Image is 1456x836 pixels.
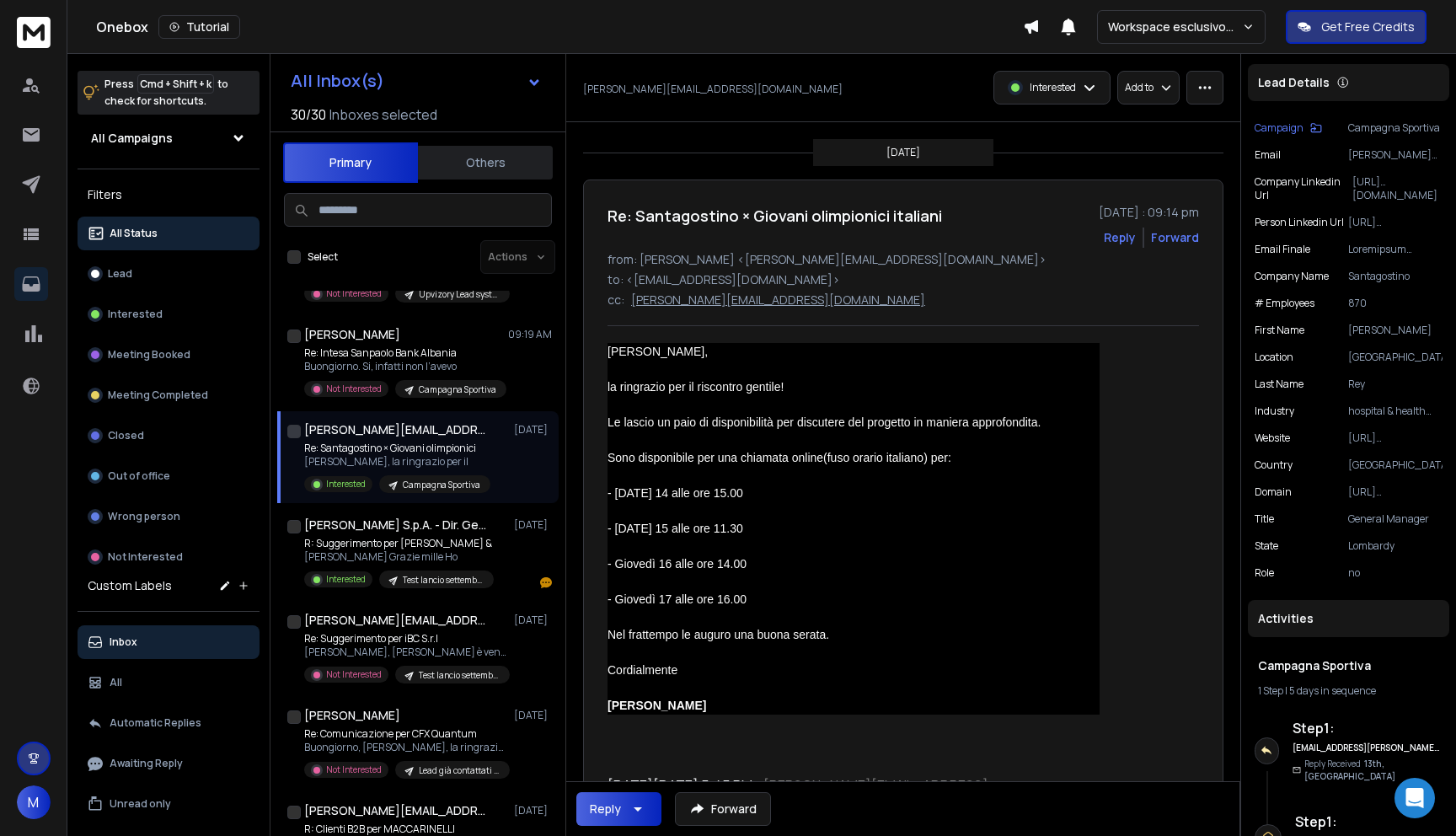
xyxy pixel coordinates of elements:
div: [DATE][DATE] 5:45 PM < > wrote: [608,775,1100,816]
p: location [1255,351,1293,364]
h6: [EMAIL_ADDRESS][PERSON_NAME][DOMAIN_NAME] [1293,742,1440,754]
p: [GEOGRAPHIC_DATA] [1348,458,1443,472]
div: - [DATE] 14 alle ore 15.00 [608,485,1100,502]
p: R: Suggerimento per [PERSON_NAME] & [304,537,494,550]
p: First Name [1255,324,1304,337]
p: Meeting Booked [108,348,190,362]
p: Santagostino [1348,270,1443,283]
button: Reply [576,792,661,826]
p: to: <[EMAIL_ADDRESS][DOMAIN_NAME]> [608,271,1199,288]
button: Out of office [78,459,260,493]
p: Email [1255,148,1281,162]
h1: [PERSON_NAME][EMAIL_ADDRESS][DOMAIN_NAME] [304,421,490,438]
h1: [PERSON_NAME] [304,326,400,343]
h1: [PERSON_NAME] [304,707,400,724]
div: Cordialmente [608,662,1100,679]
p: Workspace esclusivo upvizory [1108,19,1242,35]
p: Upvizory Lead system integrator [419,288,500,301]
div: Open Intercom Messenger [1394,778,1435,818]
p: 09:19 AM [508,328,552,341]
p: Press to check for shortcuts. [104,76,228,110]
h1: [PERSON_NAME][EMAIL_ADDRESS][PERSON_NAME][DOMAIN_NAME] [304,802,490,819]
p: Automatic Replies [110,716,201,730]
p: [DATE] [514,804,552,817]
button: Tutorial [158,15,240,39]
p: Unread only [110,797,171,811]
button: All Campaigns [78,121,260,155]
p: website [1255,431,1290,445]
p: Not Interested [326,287,382,300]
p: Re: Intesa Sanpaolo Bank Albania [304,346,506,360]
p: role [1255,566,1274,580]
div: [PERSON_NAME], [608,343,1100,361]
p: title [1255,512,1274,526]
div: - Giovedì 17 alle ore 16.00 [608,591,1100,608]
p: State [1255,539,1278,553]
p: Add to [1125,81,1154,94]
p: All Status [110,227,158,240]
button: Get Free Credits [1286,10,1427,44]
p: Re: Santagostino × Giovani olimpionici [304,442,490,455]
button: Not Interested [78,540,260,574]
button: Inbox [78,625,260,659]
p: [PERSON_NAME], [PERSON_NAME] è venuto a [304,646,506,659]
span: 5 days in sequence [1289,683,1376,698]
p: Country [1255,458,1293,472]
p: [PERSON_NAME], la ringrazio per il [304,455,490,469]
div: Sono disponibile per una chiamata online(fuso orario italiano) per: [608,449,1100,467]
p: Not Interested [326,764,382,776]
p: Not Interested [326,383,382,395]
button: M [17,785,51,819]
p: Person Linkedin Url [1255,216,1344,229]
p: [PERSON_NAME][EMAIL_ADDRESS][DOMAIN_NAME] [583,83,843,96]
p: [URL][DOMAIN_NAME] [1352,175,1443,202]
h3: Inboxes selected [329,104,437,125]
p: Awaiting Reply [110,757,183,770]
p: no [1348,566,1443,580]
a: [PERSON_NAME][EMAIL_ADDRESS][DOMAIN_NAME] [608,776,988,815]
button: Interested [78,297,260,331]
div: la ringrazio per il riscontro gentile! [608,378,1100,396]
p: R: Clienti B2B per MACCARINELLI [304,823,506,836]
p: Last Name [1255,378,1303,391]
p: Domain [1255,485,1292,499]
p: Buongiorno, [PERSON_NAME], la ringrazio ma [304,741,506,754]
p: Interested [326,478,366,490]
h1: All Campaigns [91,130,173,147]
p: [PERSON_NAME][EMAIL_ADDRESS][DOMAIN_NAME] [1348,148,1443,162]
p: cc: [608,292,624,308]
p: [URL][DOMAIN_NAME] [1348,216,1443,229]
button: Awaiting Reply [78,747,260,780]
p: Rey [1348,378,1443,391]
button: Closed [78,419,260,453]
p: # Employees [1255,297,1314,310]
p: Not Interested [326,668,382,681]
p: Campagna Sportiva [1348,121,1443,135]
div: Nel frattempo le auguro una buona serata. [608,626,1100,644]
h6: Step 1 : [1295,812,1452,832]
div: | [1258,684,1439,698]
p: [DATE] [886,146,920,159]
h1: All Inbox(s) [291,72,384,89]
p: Interested [326,573,366,586]
p: Campaign [1255,121,1303,135]
p: Test lancio settembre Q4 5 [403,574,484,587]
p: Lead [108,267,132,281]
p: Test lancio settembre Q4 4 [419,669,500,682]
p: General Manager [1348,512,1443,526]
p: Wrong person [108,510,180,523]
p: [PERSON_NAME][EMAIL_ADDRESS][DOMAIN_NAME] [631,292,925,308]
p: Lead già contattati Q1-Q2 lancio estivo [419,764,500,777]
p: Company Linkedin Url [1255,175,1352,202]
p: Company Name [1255,270,1329,283]
h1: [PERSON_NAME] S.p.A. - Dir. Generale - [PERSON_NAME] [304,517,490,533]
p: Buongiorno. Si, infatti non l’avevo [304,360,506,373]
button: Unread only [78,787,260,821]
div: Onebox [96,15,1023,39]
p: Email Finale [1255,243,1310,256]
p: [URL][DOMAIN_NAME] [1348,485,1443,499]
p: Lombardy [1348,539,1443,553]
h3: Filters [78,183,260,206]
p: All [110,676,122,689]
